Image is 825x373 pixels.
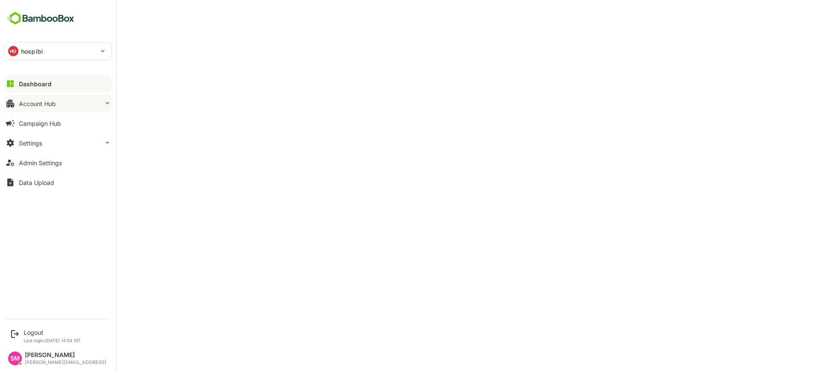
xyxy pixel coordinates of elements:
[19,179,54,186] div: Data Upload
[24,338,81,343] p: Last login: [DATE] 14:54 IST
[8,352,22,365] div: SM
[19,100,56,107] div: Account Hub
[25,352,106,359] div: [PERSON_NAME]
[24,329,81,336] div: Logout
[4,115,112,132] button: Campaign Hub
[4,134,112,152] button: Settings
[8,46,18,56] div: HO
[19,139,42,147] div: Settings
[21,47,43,56] p: hospibi
[19,120,61,127] div: Campaign Hub
[4,75,112,92] button: Dashboard
[4,154,112,171] button: Admin Settings
[4,174,112,191] button: Data Upload
[19,159,62,167] div: Admin Settings
[4,10,77,27] img: BambooboxFullLogoMark.5f36c76dfaba33ec1ec1367b70bb1252.svg
[4,95,112,112] button: Account Hub
[5,42,111,60] div: HOhospibi
[25,360,106,365] div: [PERSON_NAME][EMAIL_ADDRESS]
[19,80,52,88] div: Dashboard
